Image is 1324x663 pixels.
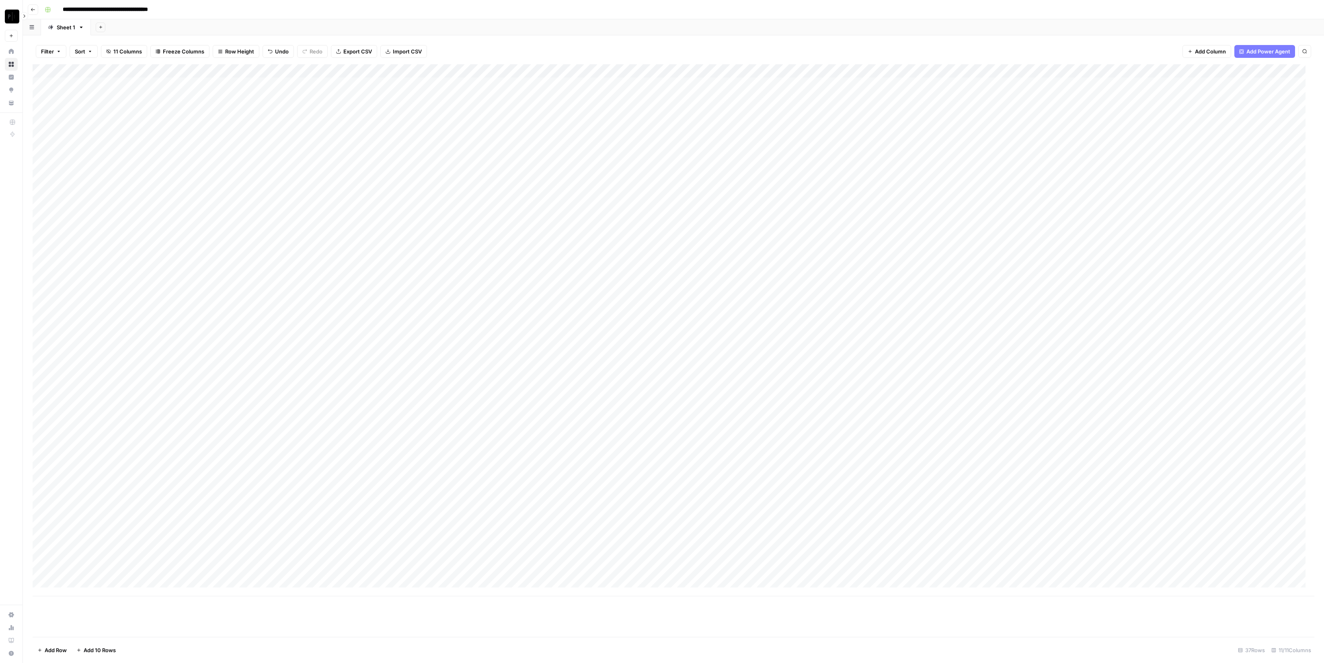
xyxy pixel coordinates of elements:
button: Row Height [213,45,259,58]
button: Workspace: External Partners [5,6,18,27]
span: Add Column [1195,47,1226,55]
button: Add Row [33,644,72,657]
span: Freeze Columns [163,47,204,55]
button: Sort [70,45,98,58]
span: Add Power Agent [1246,47,1290,55]
button: Help + Support [5,647,18,660]
a: Settings [5,608,18,621]
span: Add 10 Rows [84,646,116,654]
a: Browse [5,58,18,71]
div: 11/11 Columns [1268,644,1314,657]
a: Opportunities [5,84,18,96]
div: Sheet 1 [57,23,75,31]
button: Redo [297,45,328,58]
a: Learning Hub [5,634,18,647]
button: Export CSV [331,45,377,58]
span: Filter [41,47,54,55]
span: Undo [275,47,289,55]
div: 37 Rows [1235,644,1268,657]
a: Your Data [5,96,18,109]
span: Sort [75,47,85,55]
button: Add 10 Rows [72,644,121,657]
span: Row Height [225,47,254,55]
button: Add Column [1182,45,1231,58]
span: 11 Columns [113,47,142,55]
img: External Partners Logo [5,9,19,24]
a: Usage [5,621,18,634]
a: Insights [5,71,18,84]
button: Add Power Agent [1234,45,1295,58]
span: Add Row [45,646,67,654]
button: Freeze Columns [150,45,209,58]
a: Sheet 1 [41,19,91,35]
span: Export CSV [343,47,372,55]
button: Filter [36,45,66,58]
span: Redo [310,47,322,55]
button: Import CSV [380,45,427,58]
button: Undo [263,45,294,58]
span: Import CSV [393,47,422,55]
button: 11 Columns [101,45,147,58]
a: Home [5,45,18,58]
